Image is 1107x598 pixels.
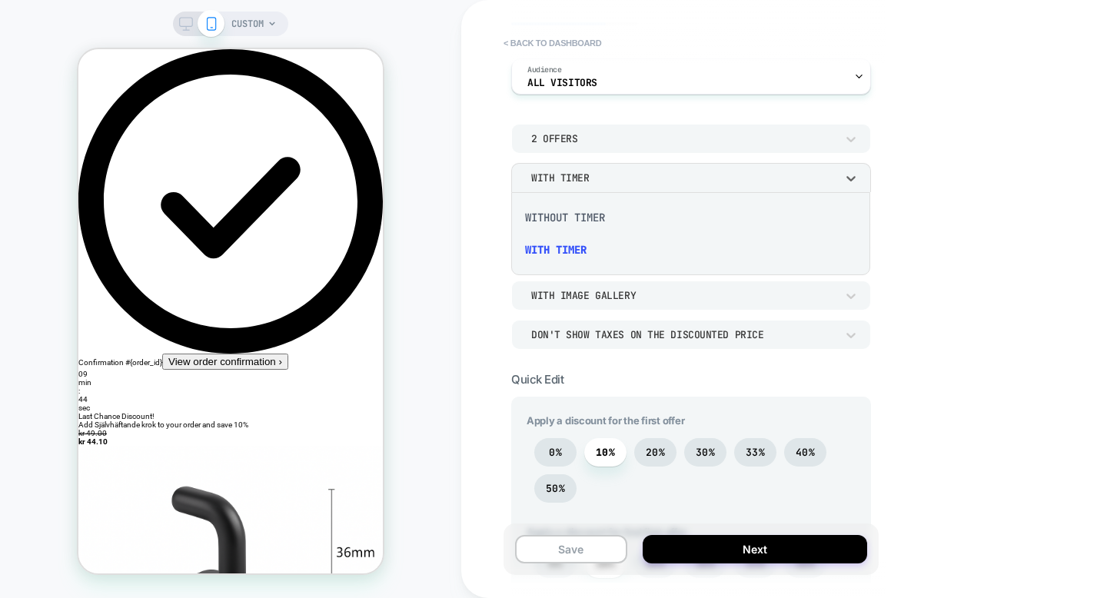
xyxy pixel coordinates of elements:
button: < back to dashboard [496,31,609,55]
button: View order confirmation › [84,304,210,321]
button: Save [515,535,627,563]
span: View order confirmation › [90,307,204,318]
div: With Timer [517,234,864,266]
div: Without Timer [517,201,864,234]
button: Next [643,535,867,563]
